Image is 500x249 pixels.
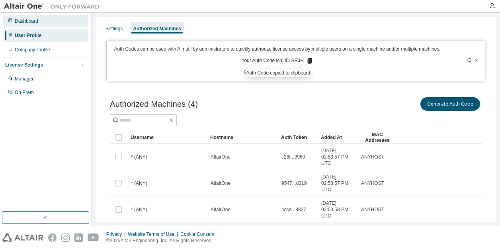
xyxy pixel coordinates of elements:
span: AltairOne [211,154,230,160]
div: Auth Code copied to clipboard [246,69,310,77]
div: Dashboard [15,18,38,24]
span: * (ANY) [131,154,147,160]
span: [DATE] 02:53:58 PM UTC [321,200,354,219]
div: Company Profile [15,47,50,53]
span: ANYHOST [361,206,384,213]
span: c28f...9960 [281,154,305,160]
div: Cookie Consent [180,231,219,237]
p: Your Auth Code is: 6J5LSRJH [242,57,313,65]
span: [DATE] 02:53:57 PM UTC [321,147,354,167]
div: Authorized Machines [133,25,181,32]
div: User Profile [15,32,41,39]
div: Added At [321,131,354,144]
img: Altair One [4,2,104,10]
div: Privacy [106,231,128,237]
span: AltairOne [211,206,230,213]
span: [DATE] 02:53:57 PM UTC [321,174,354,193]
span: * (ANY) [131,180,147,186]
div: Website Terms of Use [128,231,180,237]
span: ANYHOST [361,180,384,186]
img: altair_logo.svg [2,233,43,242]
div: Managed [15,76,35,82]
p: Auth Codes can be used with Almutil by administrators to quickly authorize license access by mult... [111,46,443,53]
img: facebook.svg [48,233,57,242]
p: Expires in 14 minutes, 9 seconds [111,69,443,76]
p: © 2025 Altair Engineering, Inc. All Rights Reserved. [106,237,219,244]
img: linkedin.svg [74,233,83,242]
span: * (ANY) [131,206,147,213]
img: instagram.svg [61,233,70,242]
div: MAC Addresses [361,131,394,144]
span: ANYHOST [361,154,384,160]
div: License Settings [5,62,43,68]
button: Generate Auth Code [420,97,480,111]
div: Username [131,131,204,144]
span: AltairOne [211,180,230,186]
div: Auth Token [281,131,314,144]
div: Hostname [210,131,275,144]
img: youtube.svg [88,233,99,242]
span: 9547...d319 [281,180,307,186]
div: On Prem [15,89,34,96]
span: Authorized Machines (4) [110,100,198,109]
div: Settings [105,25,123,32]
span: 4cce...8827 [281,206,306,213]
